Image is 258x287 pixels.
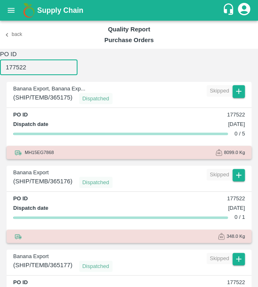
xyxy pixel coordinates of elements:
span: 348.0 Kg [226,232,245,240]
div: Dispatched [79,93,113,104]
p: PO ID [13,195,28,203]
h6: Purchase Orders [54,35,204,45]
p: 177522 [227,279,245,287]
p: PO ID [13,111,28,119]
div: customer-support [222,3,237,18]
p: Banana Export [13,253,152,261]
p: [DATE] [228,121,245,128]
span: 8099.0 Kg [224,149,245,156]
div: Skipped [206,253,232,264]
div: Dispatched [79,261,113,272]
span: ( SHIP/TEMB/365177 ) [13,261,73,272]
p: Dispatch date [13,121,48,128]
div: Dispatched [79,177,113,188]
div: account of current user [237,2,251,19]
img: truck [13,147,23,157]
p: 0 / 1 [235,213,245,221]
p: Banana Export [13,169,152,177]
a: Supply Chain [37,5,222,16]
img: WeightIcon [216,149,222,156]
p: 177522 [227,195,245,203]
img: logo [21,2,37,19]
span: ( SHIP/TEMB/365175 ) [13,93,73,104]
b: Supply Chain [37,6,83,14]
h6: Quality Report [54,24,204,35]
img: WeightIcon [218,233,225,240]
p: Dispatch date [13,204,48,212]
div: Skipped [206,169,232,180]
span: MH15EG7868 [25,149,54,156]
p: 0 / 5 [235,130,245,138]
img: truck [13,231,23,241]
button: open drawer [2,1,21,20]
p: Banana Export, Banana Exp... [13,85,152,93]
div: Skipped [206,85,232,97]
p: 177522 [227,111,245,119]
p: PO ID [13,279,28,287]
p: [DATE] [228,204,245,212]
span: ( SHIP/TEMB/365176 ) [13,177,73,188]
